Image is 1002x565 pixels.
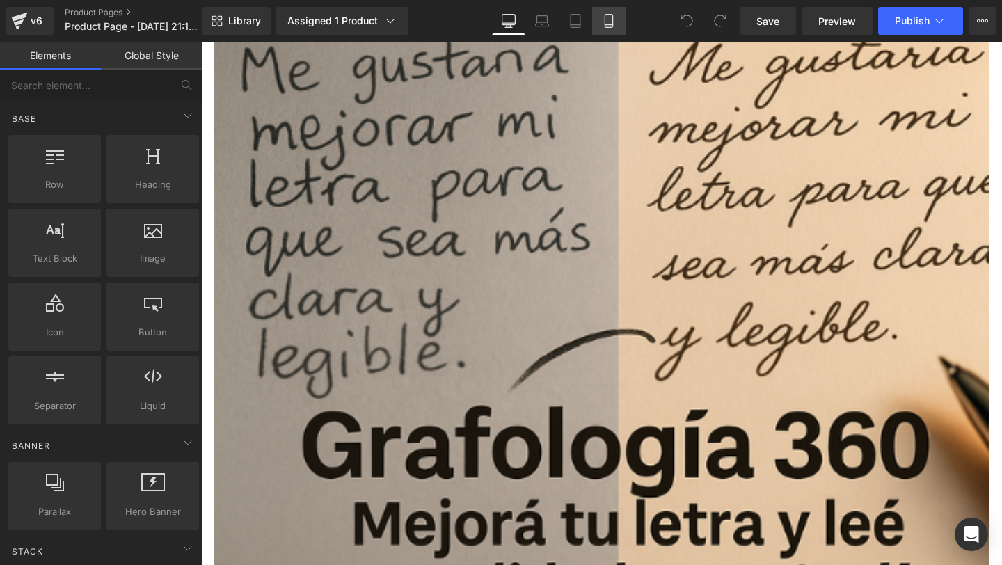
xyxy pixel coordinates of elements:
div: v6 [28,12,45,30]
span: Publish [895,15,930,26]
a: New Library [202,7,271,35]
button: Undo [673,7,701,35]
span: Button [111,325,195,340]
a: Mobile [592,7,626,35]
span: Stack [10,545,45,558]
span: Banner [10,439,51,452]
span: Library [228,15,261,27]
a: Preview [802,7,873,35]
a: Tablet [559,7,592,35]
span: Image [111,251,195,266]
a: Desktop [492,7,525,35]
div: Assigned 1 Product [287,14,397,28]
div: Open Intercom Messenger [955,518,988,551]
span: Row [13,177,97,192]
span: Base [10,112,38,125]
button: More [969,7,996,35]
button: Publish [878,7,963,35]
span: Icon [13,325,97,340]
span: Hero Banner [111,504,195,519]
span: Text Block [13,251,97,266]
span: Preview [818,14,856,29]
span: Separator [13,399,97,413]
a: v6 [6,7,54,35]
a: Product Pages [65,7,225,18]
span: Product Page - [DATE] 21:18:06 [65,21,198,32]
span: Save [756,14,779,29]
span: Parallax [13,504,97,519]
span: Heading [111,177,195,192]
button: Redo [706,7,734,35]
span: Liquid [111,399,195,413]
a: Global Style [101,42,202,70]
a: Laptop [525,7,559,35]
